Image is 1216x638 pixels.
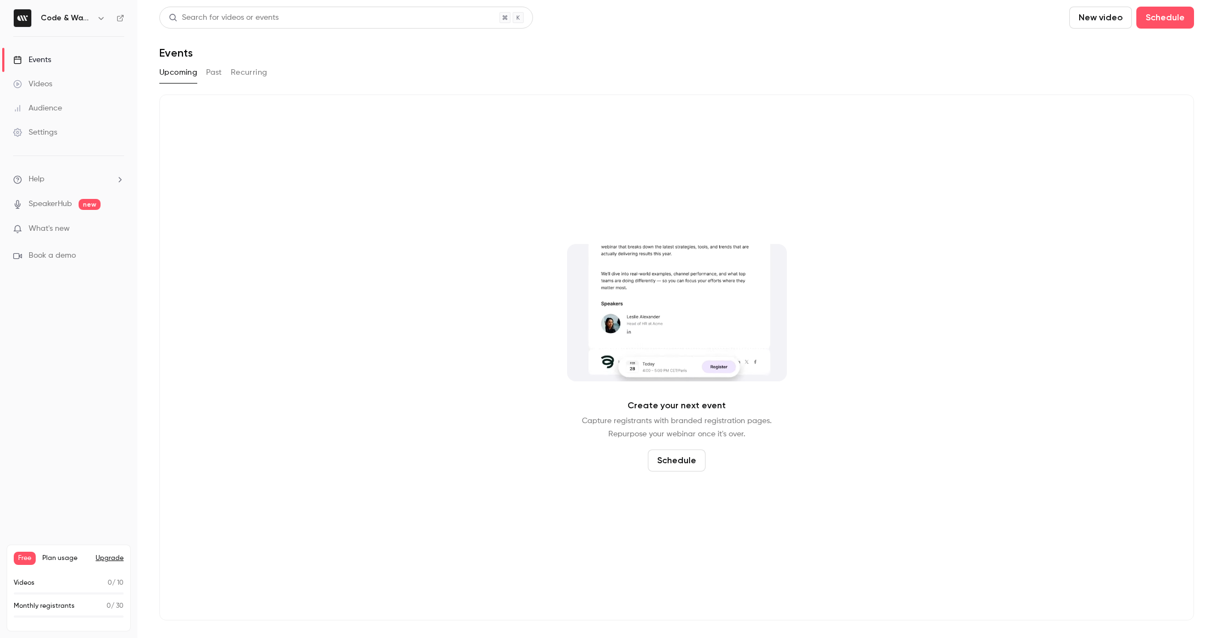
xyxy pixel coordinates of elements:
[13,54,51,65] div: Events
[1136,7,1194,29] button: Schedule
[628,399,726,412] p: Create your next event
[648,450,706,471] button: Schedule
[29,174,45,185] span: Help
[107,601,124,611] p: / 30
[29,250,76,262] span: Book a demo
[169,12,279,24] div: Search for videos or events
[231,64,268,81] button: Recurring
[159,64,197,81] button: Upcoming
[79,199,101,210] span: new
[108,578,124,588] p: / 10
[41,13,92,24] h6: Code & Wander
[108,580,112,586] span: 0
[29,198,72,210] a: SpeakerHub
[14,601,75,611] p: Monthly registrants
[111,224,124,234] iframe: Noticeable Trigger
[107,603,111,609] span: 0
[206,64,222,81] button: Past
[13,103,62,114] div: Audience
[13,127,57,138] div: Settings
[159,46,193,59] h1: Events
[42,554,89,563] span: Plan usage
[14,552,36,565] span: Free
[13,79,52,90] div: Videos
[29,223,70,235] span: What's new
[1069,7,1132,29] button: New video
[14,9,31,27] img: Code & Wander
[14,578,35,588] p: Videos
[96,554,124,563] button: Upgrade
[582,414,771,441] p: Capture registrants with branded registration pages. Repurpose your webinar once it's over.
[13,174,124,185] li: help-dropdown-opener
